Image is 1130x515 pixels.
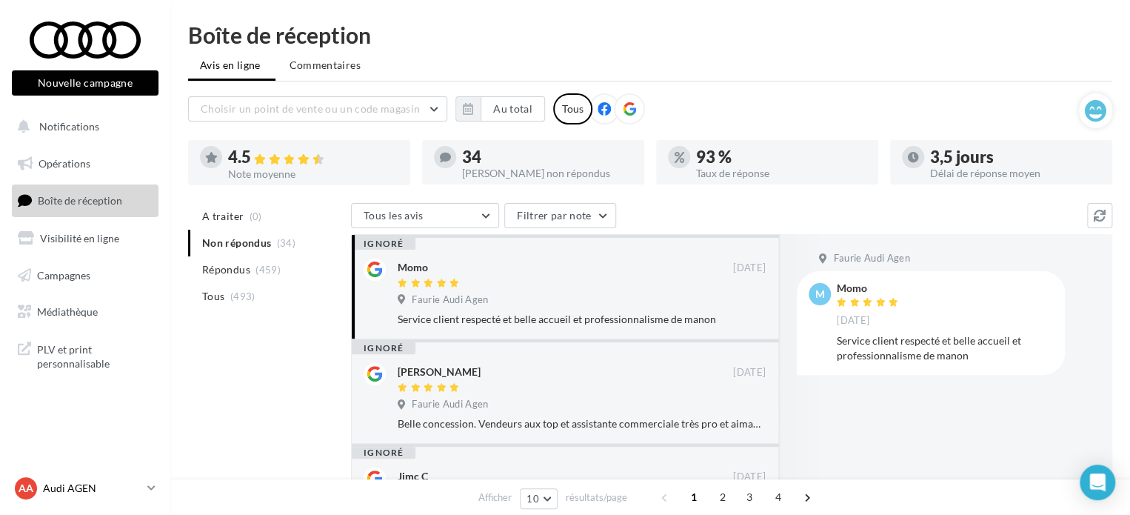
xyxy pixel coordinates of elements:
span: PLV et print personnalisable [37,339,153,371]
span: 2 [711,485,735,509]
div: Service client respecté et belle accueil et professionnalisme de manon [837,333,1053,363]
a: Campagnes [9,260,161,291]
button: Filtrer par note [504,203,616,228]
div: Service client respecté et belle accueil et professionnalisme de manon [398,312,766,327]
div: [PERSON_NAME] non répondus [462,168,632,179]
div: [PERSON_NAME] [398,365,481,379]
button: Au total [455,96,545,122]
div: Taux de réponse [696,168,866,179]
div: 3,5 jours [930,149,1100,165]
span: [DATE] [837,314,869,328]
span: Tous [202,289,224,304]
div: Momo [398,260,428,275]
div: ignoré [352,447,415,459]
div: Boîte de réception [188,24,1112,46]
button: 10 [520,488,558,509]
span: AA [19,481,33,496]
div: 34 [462,149,632,165]
button: Notifications [9,111,156,142]
span: Faurie Audi Agen [833,252,909,265]
span: Tous les avis [364,209,424,222]
span: Médiathèque [37,305,98,318]
span: [DATE] [733,471,766,484]
span: Visibilité en ligne [40,232,119,245]
a: Opérations [9,148,161,179]
button: Tous les avis [351,203,499,228]
span: Faurie Audi Agen [412,398,488,411]
div: Jimc C [398,469,428,484]
button: Nouvelle campagne [12,70,158,96]
div: ignoré [352,238,415,250]
button: Choisir un point de vente ou un code magasin [188,96,447,122]
span: (459) [255,264,281,276]
a: PLV et print personnalisable [9,333,161,377]
span: Campagnes [37,268,90,281]
span: [DATE] [733,262,766,275]
span: Commentaires [290,58,361,73]
span: A traiter [202,209,244,224]
div: Tous [553,93,592,124]
div: Momo [837,283,902,293]
span: (0) [250,210,262,222]
div: Open Intercom Messenger [1080,465,1115,500]
span: Boîte de réception [38,194,122,207]
span: [DATE] [733,366,766,379]
span: Notifications [39,120,99,133]
div: 4.5 [228,149,398,166]
div: Belle concession. Vendeurs aux top et assistante commerciale très pro et aimable [398,416,766,431]
span: Opérations [39,157,90,170]
p: Audi AGEN [43,481,141,496]
span: 10 [526,493,539,505]
a: Visibilité en ligne [9,223,161,254]
span: Répondus [202,262,250,277]
span: 1 [682,485,706,509]
a: AA Audi AGEN [12,474,158,502]
span: Faurie Audi Agen [412,293,488,307]
div: Délai de réponse moyen [930,168,1100,179]
span: résultats/page [566,491,627,505]
div: ignoré [352,342,415,354]
span: (493) [230,290,255,302]
a: Médiathèque [9,296,161,328]
div: 93 % [696,149,866,165]
div: Note moyenne [228,169,398,179]
button: Au total [481,96,545,122]
a: Boîte de réception [9,185,161,216]
span: 4 [766,485,790,509]
span: Choisir un point de vente ou un code magasin [201,102,420,115]
span: 3 [738,485,761,509]
span: Afficher [478,491,512,505]
span: M [815,287,825,302]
